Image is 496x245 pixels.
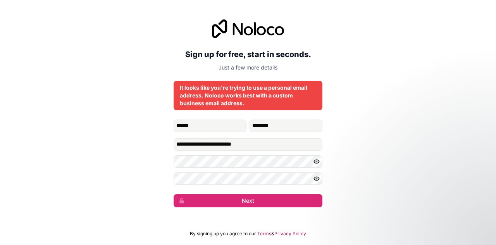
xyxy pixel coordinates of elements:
h2: Sign up for free, start in seconds. [174,47,322,61]
input: Email address [174,138,322,151]
input: Password [174,155,322,168]
a: Privacy Policy [274,231,306,237]
span: & [271,231,274,237]
iframe: Intercom notifications message [341,187,496,241]
p: Just a few more details [174,64,322,71]
input: Confirm password [174,172,322,185]
span: By signing up you agree to our [190,231,256,237]
a: Terms [257,231,271,237]
input: family-name [250,120,322,132]
input: given-name [174,120,246,132]
div: It looks like you're trying to use a personal email address. Noloco works best with a custom busi... [180,84,316,107]
button: Next [174,194,322,207]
